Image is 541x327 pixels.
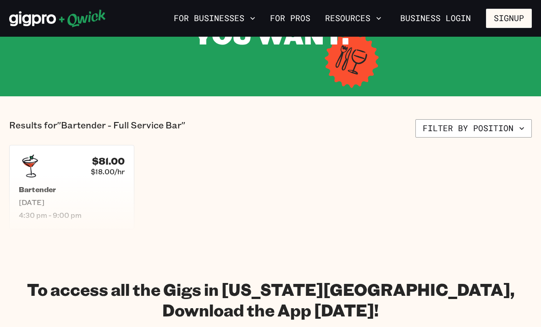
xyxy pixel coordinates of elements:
h5: Bartender [19,185,125,194]
a: Business Login [392,9,479,28]
button: Filter by position [415,119,532,138]
p: Results for "Bartender - Full Service Bar" [9,119,185,138]
button: Signup [486,9,532,28]
button: Resources [321,11,385,26]
span: $18.00/hr [91,167,125,176]
span: 4:30 pm - 9:00 pm [19,211,125,220]
a: For Pros [266,11,314,26]
a: $81.00$18.00/hrBartender[DATE]4:30 pm - 9:00 pm [9,145,134,229]
h1: To access all the Gigs in [US_STATE][GEOGRAPHIC_DATA], Download the App [DATE]! [9,279,532,320]
button: For Businesses [170,11,259,26]
span: [DATE] [19,198,125,207]
h4: $81.00 [92,155,125,167]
